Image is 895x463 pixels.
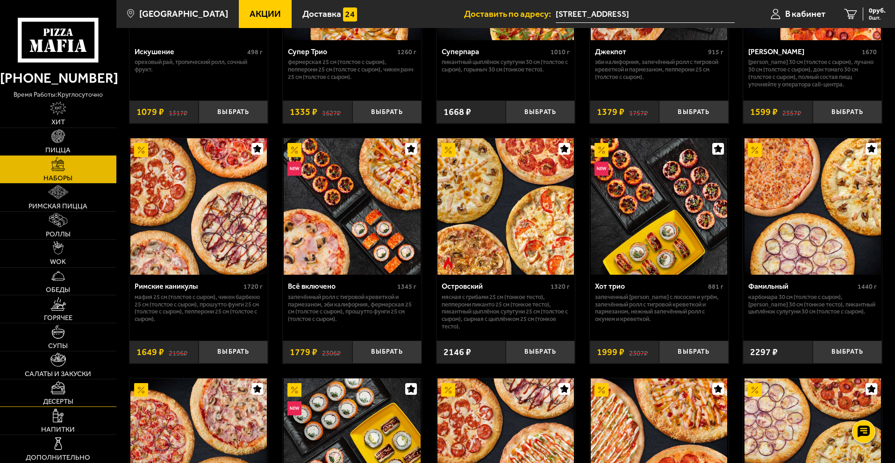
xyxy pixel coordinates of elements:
img: Новинка [594,162,609,176]
span: 1440 г [858,283,877,291]
button: Выбрать [659,341,728,363]
span: 1779 ₽ [290,348,317,357]
span: Доставка [302,9,341,18]
span: 1260 г [397,48,416,56]
span: 1720 г [243,283,263,291]
s: 2306 ₽ [322,348,341,357]
img: Фамильный [745,138,881,275]
span: 915 г [708,48,723,56]
span: В кабинет [785,9,825,18]
div: Римские каникулы [135,282,242,291]
p: Карбонара 30 см (толстое с сыром), [PERSON_NAME] 30 см (тонкое тесто), Пикантный цыплёнок сулугун... [748,293,877,316]
div: Суперпара [442,47,549,56]
div: Джекпот [595,47,706,56]
span: 2146 ₽ [444,348,471,357]
span: Роллы [46,231,71,238]
p: Запечённый ролл с тигровой креветкой и пармезаном, Эби Калифорния, Фермерская 25 см (толстое с сы... [288,293,416,323]
div: Искушение [135,47,245,56]
button: Выбрать [352,100,422,123]
span: 881 г [708,283,723,291]
span: 0 руб. [869,7,886,14]
div: Фамильный [748,282,855,291]
div: Хот трио [595,282,706,291]
img: 15daf4d41897b9f0e9f617042186c801.svg [343,7,357,21]
span: Обеды [46,286,70,293]
p: Мафия 25 см (толстое с сыром), Чикен Барбекю 25 см (толстое с сыром), Прошутто Фунги 25 см (толст... [135,293,263,323]
span: Пицца [45,147,71,154]
span: Десерты [43,398,73,405]
img: Новинка [287,162,301,176]
span: Акции [250,9,281,18]
s: 1757 ₽ [629,107,648,117]
img: Хот трио [591,138,727,275]
div: [PERSON_NAME] [748,47,859,56]
img: Акционный [134,383,148,397]
span: 1320 г [551,283,570,291]
img: Всё включено [284,138,420,275]
p: Мясная с грибами 25 см (тонкое тесто), Пепперони Пиканто 25 см (тонкое тесто), Пикантный цыплёнок... [442,293,570,331]
img: Акционный [287,383,301,397]
img: Акционный [748,143,762,157]
span: 1668 ₽ [444,107,471,117]
span: Римская пицца [29,203,87,210]
input: Ваш адрес доставки [556,6,735,23]
button: Выбрать [506,341,575,363]
button: Выбрать [813,100,882,123]
span: Хит [51,119,65,126]
p: [PERSON_NAME] 30 см (толстое с сыром), Лучано 30 см (толстое с сыром), Дон Томаго 30 см (толстое ... [748,58,877,88]
s: 2357 ₽ [782,107,801,117]
img: Акционный [748,383,762,397]
p: Эби Калифорния, Запечённый ролл с тигровой креветкой и пармезаном, Пепперони 25 см (толстое с сыр... [595,58,723,81]
span: Напитки [41,426,75,433]
span: 498 г [247,48,263,56]
a: АкционныйНовинкаВсё включено [283,138,422,275]
span: 1670 [862,48,877,56]
a: АкционныйНовинкаХот трио [590,138,729,275]
img: Острое блюдо [441,256,455,271]
span: Ленинградская область, Всеволожский район, Мурино, улица Шоссе в Лаврики, 57к3 [556,6,735,23]
span: 1345 г [397,283,416,291]
span: 1079 ₽ [136,107,164,117]
img: Акционный [441,383,455,397]
s: 2196 ₽ [169,348,187,357]
img: Акционный [134,143,148,157]
div: Супер Трио [288,47,395,56]
span: 1649 ₽ [136,348,164,357]
button: Выбрать [813,341,882,363]
img: Акционный [287,143,301,157]
span: 1999 ₽ [597,348,624,357]
span: 2297 ₽ [750,348,778,357]
img: Акционный [594,143,609,157]
img: Акционный [594,383,609,397]
s: 2307 ₽ [629,348,648,357]
button: Выбрать [199,341,268,363]
button: Выбрать [199,100,268,123]
img: Новинка [287,401,301,415]
span: 1379 ₽ [597,107,624,117]
p: Запеченный [PERSON_NAME] с лососем и угрём, Запечённый ролл с тигровой креветкой и пармезаном, Не... [595,293,723,323]
span: 1599 ₽ [750,107,778,117]
span: 1010 г [551,48,570,56]
span: Горячее [44,314,72,321]
span: Наборы [43,175,72,182]
img: Островский [437,138,574,275]
a: АкционныйОстрое блюдоОстровский [437,138,575,275]
button: Выбрать [506,100,575,123]
button: Выбрать [352,341,422,363]
p: Пикантный цыплёнок сулугуни 30 см (толстое с сыром), Горыныч 30 см (тонкое тесто). [442,58,570,73]
a: АкционныйРимские каникулы [129,138,268,275]
span: [GEOGRAPHIC_DATA] [139,9,228,18]
p: Фермерская 25 см (толстое с сыром), Пепперони 25 см (толстое с сыром), Чикен Ранч 25 см (толстое ... [288,58,416,81]
img: Акционный [441,143,455,157]
a: АкционныйФамильный [743,138,882,275]
span: Дополнительно [26,454,90,461]
p: Ореховый рай, Тропический ролл, Сочный фрукт. [135,58,263,73]
span: WOK [50,258,66,265]
span: Салаты и закуски [25,370,91,378]
button: Выбрать [659,100,728,123]
span: 1335 ₽ [290,107,317,117]
div: Всё включено [288,282,395,291]
s: 1627 ₽ [322,107,341,117]
span: 0 шт. [869,15,886,21]
img: Римские каникулы [130,138,267,275]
